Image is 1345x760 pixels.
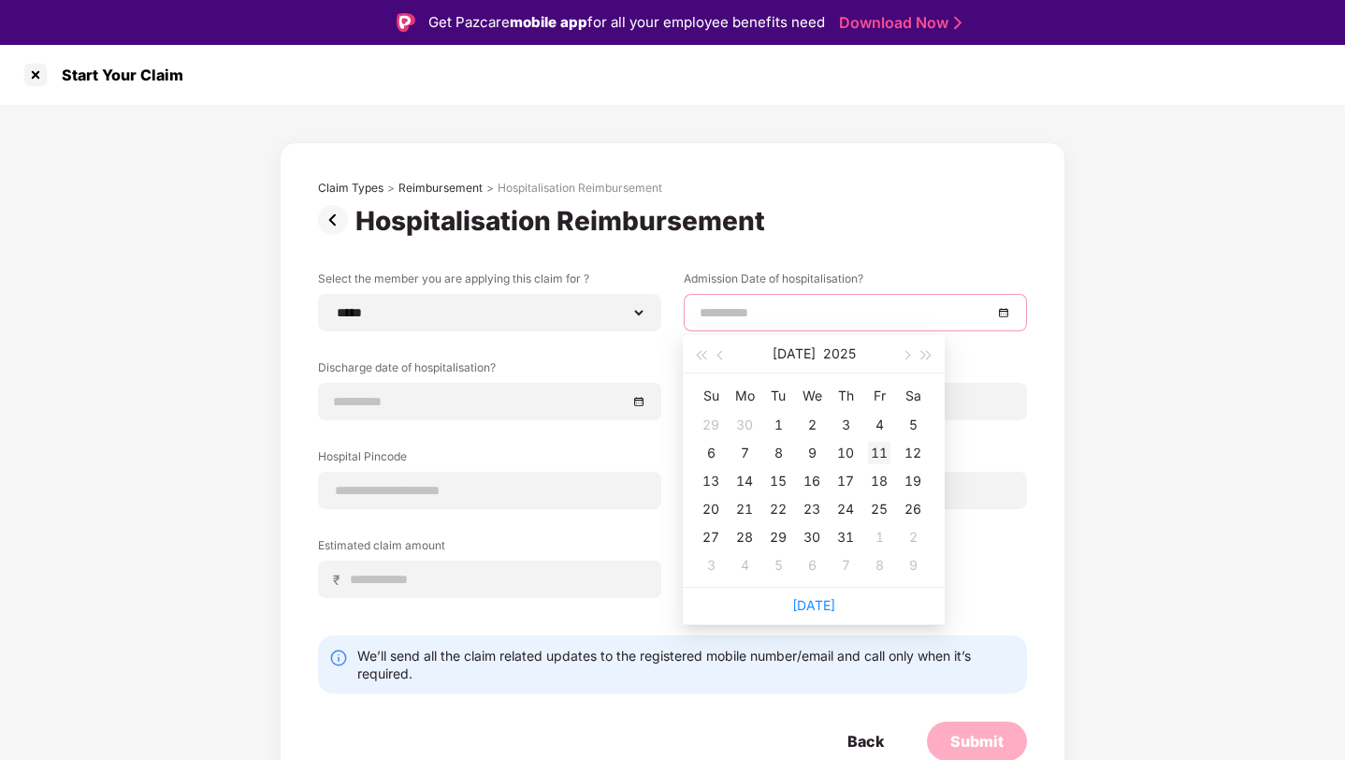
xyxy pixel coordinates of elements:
[834,414,857,436] div: 3
[761,551,795,579] td: 2025-08-05
[792,597,835,613] a: [DATE]
[801,554,823,577] div: 6
[761,523,795,551] td: 2025-07-29
[801,414,823,436] div: 2
[318,448,661,472] label: Hospital Pincode
[834,498,857,520] div: 24
[700,442,722,464] div: 6
[318,181,383,196] div: Claim Types
[694,381,728,411] th: Su
[795,467,829,495] td: 2025-07-16
[51,66,183,84] div: Start Your Claim
[398,181,483,196] div: Reimbursement
[694,439,728,467] td: 2025-07-06
[829,495,862,523] td: 2025-07-24
[355,205,773,237] div: Hospitalisation Reimbursement
[829,381,862,411] th: Th
[862,495,896,523] td: 2025-07-25
[868,414,890,436] div: 4
[801,442,823,464] div: 9
[839,13,956,33] a: Download Now
[694,467,728,495] td: 2025-07-13
[795,523,829,551] td: 2025-07-30
[829,551,862,579] td: 2025-08-07
[761,411,795,439] td: 2025-07-01
[801,526,823,548] div: 30
[868,554,890,577] div: 8
[733,442,756,464] div: 7
[862,439,896,467] td: 2025-07-11
[700,414,722,436] div: 29
[795,381,829,411] th: We
[498,181,662,196] div: Hospitalisation Reimbursement
[397,13,415,32] img: Logo
[896,381,930,411] th: Sa
[728,439,761,467] td: 2025-07-07
[834,442,857,464] div: 10
[318,270,661,294] label: Select the member you are applying this claim for ?
[700,554,722,577] div: 3
[767,414,789,436] div: 1
[733,526,756,548] div: 28
[829,467,862,495] td: 2025-07-17
[761,467,795,495] td: 2025-07-15
[773,335,816,373] button: [DATE]
[862,467,896,495] td: 2025-07-18
[896,411,930,439] td: 2025-07-05
[862,551,896,579] td: 2025-08-08
[829,411,862,439] td: 2025-07-03
[902,554,924,577] div: 9
[847,731,884,752] div: Back
[728,523,761,551] td: 2025-07-28
[868,470,890,492] div: 18
[486,181,494,196] div: >
[318,205,355,235] img: svg+xml;base64,PHN2ZyBpZD0iUHJldi0zMngzMiIgeG1sbnM9Imh0dHA6Ly93d3cudzMub3JnLzIwMDAvc3ZnIiB3aWR0aD...
[902,470,924,492] div: 19
[868,526,890,548] div: 1
[694,523,728,551] td: 2025-07-27
[795,551,829,579] td: 2025-08-06
[795,439,829,467] td: 2025-07-09
[896,467,930,495] td: 2025-07-19
[767,526,789,548] div: 29
[733,554,756,577] div: 4
[829,523,862,551] td: 2025-07-31
[823,335,856,373] button: 2025
[329,649,348,667] img: svg+xml;base64,PHN2ZyBpZD0iSW5mby0yMHgyMCIgeG1sbnM9Imh0dHA6Ly93d3cudzMub3JnLzIwMDAvc3ZnIiB3aWR0aD...
[862,411,896,439] td: 2025-07-04
[801,498,823,520] div: 23
[767,470,789,492] div: 15
[896,523,930,551] td: 2025-08-02
[896,495,930,523] td: 2025-07-26
[862,381,896,411] th: Fr
[357,647,1016,682] div: We’ll send all the claim related updates to the registered mobile number/email and call only when...
[761,439,795,467] td: 2025-07-08
[700,498,722,520] div: 20
[428,11,825,34] div: Get Pazcare for all your employee benefits need
[896,551,930,579] td: 2025-08-09
[733,414,756,436] div: 30
[868,498,890,520] div: 25
[801,470,823,492] div: 16
[950,731,1004,752] div: Submit
[333,571,348,589] span: ₹
[896,439,930,467] td: 2025-07-12
[733,470,756,492] div: 14
[767,498,789,520] div: 22
[834,554,857,577] div: 7
[694,551,728,579] td: 2025-08-03
[795,411,829,439] td: 2025-07-02
[728,411,761,439] td: 2025-06-30
[733,498,756,520] div: 21
[700,470,722,492] div: 13
[902,442,924,464] div: 12
[795,495,829,523] td: 2025-07-23
[387,181,395,196] div: >
[510,13,587,31] strong: mobile app
[767,442,789,464] div: 8
[829,439,862,467] td: 2025-07-10
[868,442,890,464] div: 11
[834,526,857,548] div: 31
[834,470,857,492] div: 17
[728,381,761,411] th: Mo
